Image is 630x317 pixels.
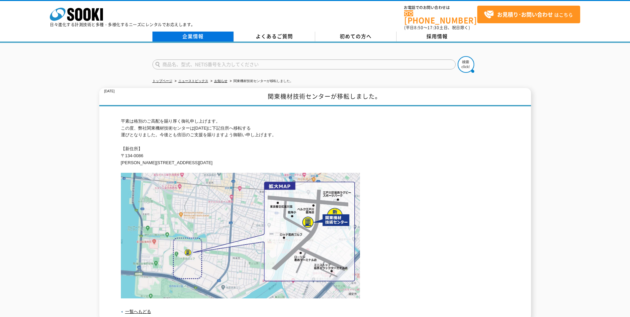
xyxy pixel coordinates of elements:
[414,25,423,31] span: 8:50
[340,33,372,40] span: 初めての方へ
[152,59,456,69] input: 商品名、型式、NETIS番号を入力してください
[99,88,531,106] h1: 関東機材技術センターが移転しました。
[404,6,477,10] span: お電話でのお問い合わせは
[427,25,439,31] span: 17:30
[104,88,115,95] p: [DATE]
[125,309,151,314] a: 一覧へもどる
[497,10,553,18] strong: お見積り･お問い合わせ
[228,78,293,85] li: 関東機材技術センターが移転しました。
[152,79,172,83] a: トップページ
[458,56,474,73] img: btn_search.png
[315,32,397,42] a: 初めての方へ
[214,79,227,83] a: お知らせ
[234,32,315,42] a: よくあるご質問
[178,79,208,83] a: ニューストピックス
[397,32,478,42] a: 採用情報
[484,10,573,20] span: はこちら
[152,32,234,42] a: 企業情報
[477,6,580,23] a: お見積り･お問い合わせはこちら
[404,25,470,31] span: (平日 ～ 土日、祝日除く)
[121,118,509,166] p: 平素は格別のご高配を賜り厚く御礼申し上げます。 この度、弊社関東機材技術センターは[DATE]に下記住所へ移転する 運びとなりました。今後とも倍旧のご支援を賜りますよう御願い申し上げます。 【新...
[50,23,195,27] p: 日々進化する計測技術と多種・多様化するニーズにレンタルでお応えします。
[404,10,477,24] a: [PHONE_NUMBER]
